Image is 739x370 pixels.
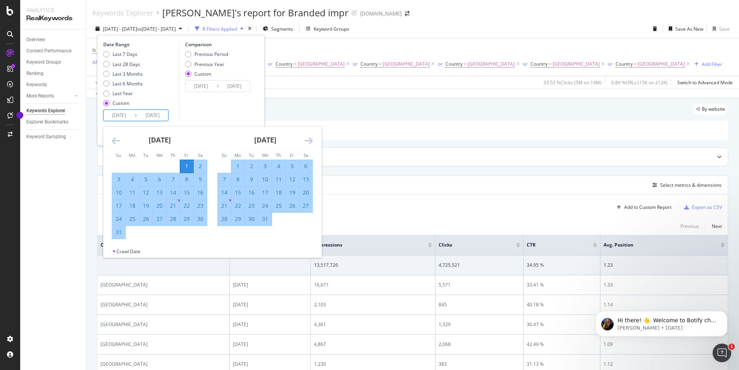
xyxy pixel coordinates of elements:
[638,59,685,69] span: [GEOGRAPHIC_DATA]
[258,186,272,199] td: Selected. Wednesday, January 17, 2024
[713,344,731,362] iframe: Intercom live chat
[276,61,293,67] span: Country
[438,60,442,68] button: or
[26,81,80,89] a: Keywords
[194,173,207,186] td: Selected. Saturday, December 9, 2023
[527,301,597,308] div: 40.18 %
[299,173,313,186] td: Selected. Saturday, January 13, 2024
[361,61,378,67] span: Country
[649,181,722,190] button: Select metrics & dimensions
[26,118,68,126] div: Explorer Bookmarks
[92,59,102,66] div: AND
[245,215,258,223] div: 30
[231,173,245,186] td: Selected. Monday, January 8, 2024
[180,189,193,196] div: 15
[258,189,272,196] div: 17
[26,92,73,100] a: More Reports
[26,107,65,115] div: Keywords Explorer
[268,60,272,68] button: or
[26,14,80,23] div: RealKeywords
[634,61,637,67] span: =
[103,90,143,97] div: Last Year
[304,152,308,158] small: Sa
[170,152,175,158] small: Th
[180,160,194,173] td: Selected as start date. Friday, December 1, 2023
[167,199,180,212] td: Selected. Thursday, December 21, 2023
[527,262,597,269] div: 34.95 %
[113,71,143,77] div: Last 3 Months
[167,202,180,210] div: 21
[719,26,730,32] div: Save
[249,152,254,158] small: Tu
[231,175,245,183] div: 8
[194,51,228,57] div: Previous Period
[194,199,207,212] td: Selected. Saturday, December 23, 2023
[126,215,139,223] div: 25
[231,215,245,223] div: 29
[233,341,308,348] div: [DATE]
[26,47,71,55] div: Content Performance
[180,175,193,183] div: 8
[231,160,245,173] td: Selected. Monday, January 1, 2024
[245,189,258,196] div: 16
[26,133,66,141] div: Keyword Sampling
[438,61,442,67] div: or
[218,215,231,223] div: 28
[129,152,135,158] small: Mo
[693,104,728,115] div: legacy label
[271,26,293,32] span: Segments
[103,80,143,87] div: Last 6 Months
[231,202,245,210] div: 22
[218,202,231,210] div: 21
[116,152,121,158] small: Su
[272,189,285,196] div: 18
[286,173,299,186] td: Selected. Friday, January 12, 2024
[34,23,132,60] span: Hi there! 👋 Welcome to Botify chat support! Have a question? Reply to this message and our team w...
[666,23,703,35] button: Save As New
[299,162,312,170] div: 6
[26,107,80,115] a: Keywords Explorer
[231,186,245,199] td: Selected. Monday, January 15, 2024
[126,212,139,226] td: Selected. Monday, December 25, 2023
[103,100,143,106] div: Custom
[194,215,207,223] div: 30
[139,175,153,183] div: 5
[218,175,231,183] div: 7
[203,26,237,32] div: 8 Filters Applied
[194,71,211,77] div: Custom
[194,162,207,170] div: 2
[692,204,722,210] div: Export as CSV
[383,59,430,69] span: [GEOGRAPHIC_DATA]
[139,189,153,196] div: 12
[126,199,139,212] td: Selected. Monday, December 18, 2023
[139,173,153,186] td: Selected. Tuesday, December 5, 2023
[113,90,133,97] div: Last Year
[101,241,211,248] span: Country
[139,212,153,226] td: Selected. Tuesday, December 26, 2023
[527,281,597,288] div: 33.41 %
[167,186,180,199] td: Selected. Thursday, December 14, 2023
[604,241,709,248] span: Avg. Position
[112,173,126,186] td: Selected. Sunday, December 3, 2023
[101,281,226,288] div: [GEOGRAPHIC_DATA]
[233,321,308,328] div: [DATE]
[153,215,166,223] div: 27
[184,152,189,158] small: Fr
[26,69,43,78] div: Ranking
[231,189,245,196] div: 15
[112,202,125,210] div: 17
[167,189,180,196] div: 14
[126,173,139,186] td: Selected. Monday, December 4, 2023
[185,61,228,68] div: Previous Year
[112,212,126,226] td: Selected. Sunday, December 24, 2023
[614,201,671,214] button: Add to Custom Report
[299,199,313,212] td: Selected. Saturday, January 27, 2024
[245,175,258,183] div: 9
[218,186,231,199] td: Selected. Sunday, January 14, 2024
[584,295,739,349] iframe: Intercom notifications message
[26,69,80,78] a: Ranking
[527,341,597,348] div: 42.49 %
[299,160,313,173] td: Selected. Saturday, January 6, 2024
[305,136,313,146] div: Move forward to switch to the next month.
[112,175,125,183] div: 3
